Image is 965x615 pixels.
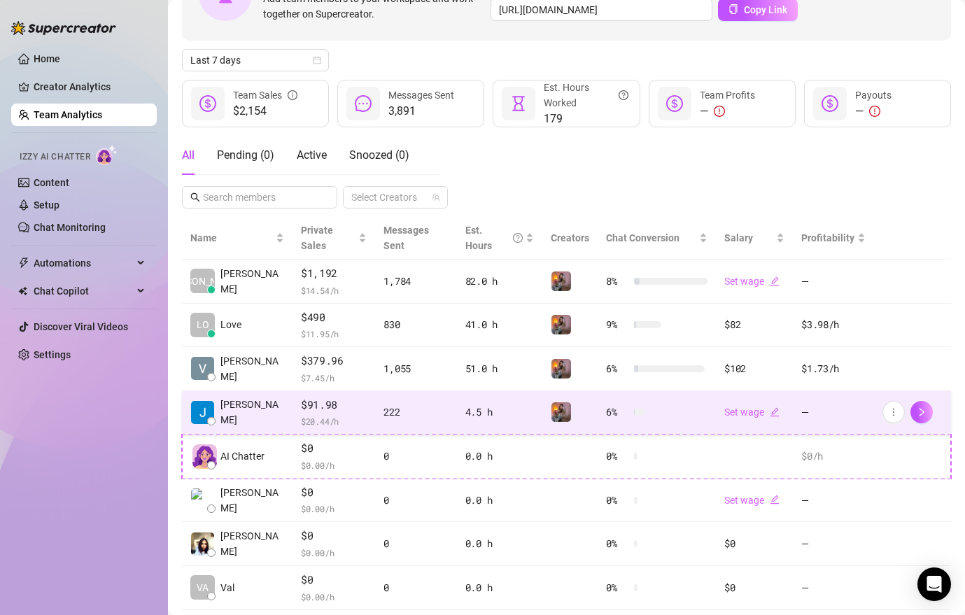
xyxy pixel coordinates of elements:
[34,199,59,211] a: Setup
[313,56,321,64] span: calendar
[801,232,854,243] span: Profitability
[217,147,274,164] div: Pending ( 0 )
[551,271,571,291] img: Alexus
[822,95,838,112] span: dollar-circle
[301,484,367,501] span: $0
[465,404,534,420] div: 4.5 h
[383,225,429,251] span: Messages Sent
[355,95,372,112] span: message
[191,488,214,511] img: Aya
[700,90,755,101] span: Team Profits
[34,222,106,233] a: Chat Monitoring
[301,590,367,604] span: $ 0.00 /h
[606,404,628,420] span: 6 %
[383,317,448,332] div: 830
[770,407,780,417] span: edit
[301,225,333,251] span: Private Sales
[793,566,874,610] td: —
[606,232,679,243] span: Chat Conversion
[96,145,118,165] img: AI Chatter
[220,397,284,427] span: [PERSON_NAME]
[301,353,367,369] span: $379.96
[544,111,628,127] span: 179
[297,148,327,162] span: Active
[724,232,753,243] span: Salary
[190,192,200,202] span: search
[220,528,284,559] span: [PERSON_NAME]
[301,397,367,413] span: $91.98
[724,495,780,506] a: Set wageedit
[724,580,784,595] div: $0
[220,266,284,297] span: [PERSON_NAME]
[793,260,874,304] td: —
[34,177,69,188] a: Content
[551,315,571,334] img: Alexus
[465,317,534,332] div: 41.0 h
[793,479,874,523] td: —
[34,321,128,332] a: Discover Viral Videos
[551,359,571,379] img: Alexus
[724,317,784,332] div: $82
[165,274,240,289] span: [PERSON_NAME]
[191,357,214,380] img: Valentina Magta…
[465,361,534,376] div: 51.0 h
[432,193,440,202] span: team
[220,580,234,595] span: Val
[220,448,265,464] span: AI Chatter
[724,276,780,287] a: Set wageedit
[197,580,209,595] span: VA
[855,90,892,101] span: Payouts
[18,257,29,269] span: thunderbolt
[619,80,628,111] span: question-circle
[724,536,784,551] div: $0
[220,317,241,332] span: Love
[383,361,448,376] div: 1,055
[34,53,60,64] a: Home
[666,95,683,112] span: dollar-circle
[301,528,367,544] span: $0
[793,522,874,566] td: —
[700,103,755,120] div: —
[301,546,367,560] span: $ 0.00 /h
[192,444,217,469] img: izzy-ai-chatter-avatar-DDCN_rTZ.svg
[20,150,90,164] span: Izzy AI Chatter
[190,50,321,71] span: Last 7 days
[889,407,899,417] span: more
[801,317,866,332] div: $3.98 /h
[606,536,628,551] span: 0 %
[197,317,209,332] span: LO
[465,536,534,551] div: 0.0 h
[542,217,598,260] th: Creators
[18,286,27,296] img: Chat Copilot
[301,572,367,588] span: $0
[34,76,146,98] a: Creator Analytics
[551,402,571,422] img: Alexus
[383,274,448,289] div: 1,784
[301,283,367,297] span: $ 14.54 /h
[606,493,628,508] span: 0 %
[801,448,866,464] div: $0 /h
[233,103,297,120] span: $2,154
[606,580,628,595] span: 0 %
[383,536,448,551] div: 0
[724,361,784,376] div: $102
[199,95,216,112] span: dollar-circle
[288,87,297,103] span: info-circle
[301,327,367,341] span: $ 11.95 /h
[34,252,133,274] span: Automations
[465,493,534,508] div: 0.0 h
[203,190,318,205] input: Search members
[233,87,297,103] div: Team Sales
[182,147,195,164] div: All
[606,361,628,376] span: 6 %
[465,222,523,253] div: Est. Hours
[301,309,367,326] span: $490
[606,317,628,332] span: 9 %
[34,109,102,120] a: Team Analytics
[917,567,951,601] div: Open Intercom Messenger
[724,407,780,418] a: Set wageedit
[301,458,367,472] span: $ 0.00 /h
[301,414,367,428] span: $ 20.44 /h
[191,401,214,424] img: John ricar Ouan…
[191,532,214,556] img: Crismaine Digal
